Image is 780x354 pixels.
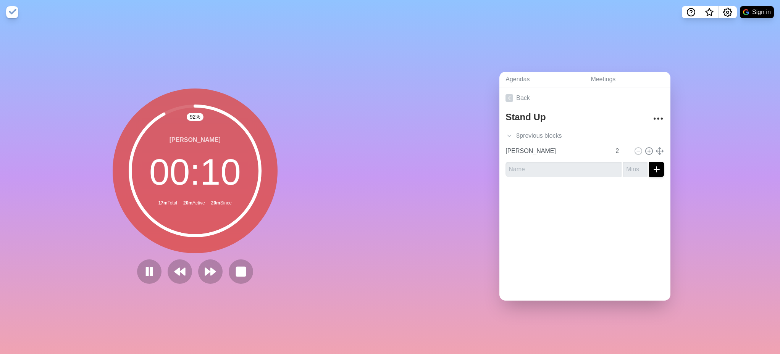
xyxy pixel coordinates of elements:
span: s [559,131,562,140]
input: Name [505,162,622,177]
button: Sign in [740,6,774,18]
a: Agendas [499,72,585,87]
div: 8 previous block [499,128,670,143]
button: More [651,111,666,126]
a: Back [499,87,670,109]
input: Mins [623,162,648,177]
a: Meetings [585,72,670,87]
button: What’s new [700,6,719,18]
button: Settings [719,6,737,18]
img: google logo [743,9,749,15]
input: Mins [612,143,631,159]
img: timeblocks logo [6,6,18,18]
input: Name [502,143,611,159]
button: Help [682,6,700,18]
